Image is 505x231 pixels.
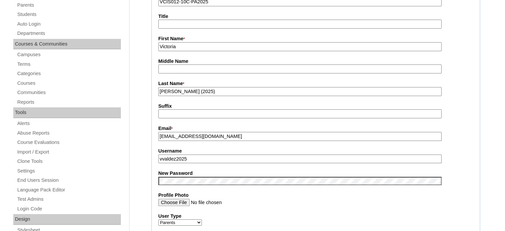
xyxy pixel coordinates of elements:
a: Reports [17,98,121,106]
a: Test Admins [17,195,121,203]
a: Settings [17,167,121,175]
label: Title [158,13,473,20]
a: Auto Login [17,20,121,28]
label: Email [158,125,473,132]
a: Terms [17,60,121,68]
a: Parents [17,1,121,9]
div: Design [13,214,121,225]
label: New Password [158,170,473,177]
div: Courses & Communities [13,39,121,50]
label: Last Name [158,80,473,87]
a: Clone Tools [17,157,121,166]
a: Campuses [17,51,121,59]
div: Tools [13,107,121,118]
a: Departments [17,29,121,38]
a: Alerts [17,119,121,128]
label: Username [158,148,473,155]
label: Profile Photo [158,192,473,199]
a: Import / Export [17,148,121,156]
a: Language Pack Editor [17,186,121,194]
a: Abuse Reports [17,129,121,137]
label: First Name [158,35,473,43]
label: Suffix [158,103,473,110]
a: Courses [17,79,121,87]
a: Communities [17,88,121,97]
a: Login Code [17,205,121,213]
a: End Users Session [17,176,121,184]
a: Course Evaluations [17,138,121,147]
a: Categories [17,69,121,78]
label: Middle Name [158,58,473,65]
label: User Type [158,213,473,220]
a: Students [17,10,121,19]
